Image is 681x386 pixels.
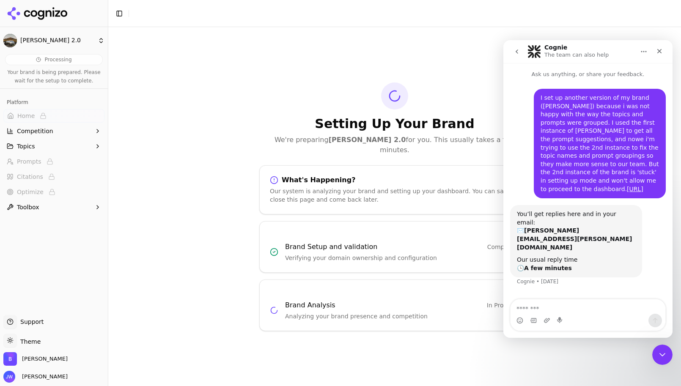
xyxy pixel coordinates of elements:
[259,116,530,131] h1: Setting Up Your Brand
[3,352,68,366] button: Open organization switcher
[3,34,17,47] img: Bowlus 2.0
[487,301,519,309] span: In Progress
[3,124,104,138] button: Competition
[17,203,39,211] span: Toolbox
[22,355,68,363] span: Bowlus
[270,187,519,204] div: Our system is analyzing your brand and setting up your dashboard. You can safely close this page ...
[3,140,104,153] button: Topics
[20,37,94,44] span: [PERSON_NAME] 2.0
[329,136,406,144] strong: [PERSON_NAME] 2.0
[259,135,530,155] p: We're preparing for you. This usually takes a few minutes.
[17,142,35,151] span: Topics
[19,373,68,381] span: [PERSON_NAME]
[17,157,41,166] span: Prompts
[17,318,44,326] span: Support
[17,338,41,345] span: Theme
[17,172,43,181] span: Citations
[285,254,519,262] p: Verifying your domain ownership and configuration
[3,371,15,383] img: Jonathan Wahl
[652,345,673,365] iframe: Intercom live chat
[285,242,377,252] h3: Brand Setup and validation
[17,112,35,120] span: Home
[285,300,335,310] h3: Brand Analysis
[487,243,519,251] span: Completed
[3,200,104,214] button: Toolbox
[3,352,17,366] img: Bowlus
[17,127,53,135] span: Competition
[3,96,104,109] div: Platform
[3,371,68,383] button: Open user button
[17,188,44,196] span: Optimize
[5,68,103,85] p: Your brand is being prepared. Please wait for the setup to complete.
[44,56,71,63] span: Processing
[503,40,673,338] iframe: Intercom live chat
[270,176,519,184] div: What's Happening?
[285,312,519,320] p: Analyzing your brand presence and competition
